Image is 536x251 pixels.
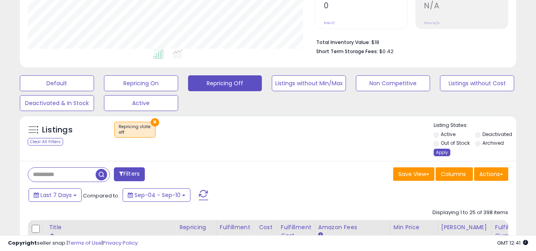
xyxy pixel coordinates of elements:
[104,75,178,91] button: Repricing On
[259,223,274,232] div: Cost
[123,188,190,202] button: Sep-04 - Sep-10
[424,1,508,12] h2: N/A
[441,170,466,178] span: Columns
[42,125,73,136] h5: Listings
[424,21,440,25] small: Prev: N/A
[324,1,407,12] h2: 0
[497,239,528,247] span: 2025-09-18 12:41 GMT
[434,149,450,156] div: Apply
[394,223,434,232] div: Min Price
[393,167,434,181] button: Save View
[220,223,252,232] div: Fulfillment
[103,239,138,247] a: Privacy Policy
[8,239,37,247] strong: Copyright
[20,75,94,91] button: Default
[49,223,173,232] div: Title
[356,75,430,91] button: Non Competitive
[316,37,502,46] li: $18
[151,118,159,126] button: ×
[440,75,514,91] button: Listings without Cost
[324,21,335,25] small: Prev: 0
[379,48,394,55] span: $0.42
[119,130,151,135] div: off
[441,223,488,232] div: [PERSON_NAME]
[114,167,145,181] button: Filters
[316,48,378,55] b: Short Term Storage Fees:
[134,191,181,199] span: Sep-04 - Sep-10
[83,192,119,199] span: Compared to:
[474,167,508,181] button: Actions
[482,131,512,138] label: Deactivated
[8,240,138,247] div: seller snap | |
[28,138,63,146] div: Clear All Filters
[29,188,82,202] button: Last 7 Days
[179,223,213,232] div: Repricing
[20,95,94,111] button: Deactivated & In Stock
[441,131,455,138] label: Active
[104,95,178,111] button: Active
[188,75,262,91] button: Repricing Off
[432,209,508,217] div: Displaying 1 to 25 of 398 items
[40,191,72,199] span: Last 7 Days
[272,75,346,91] button: Listings without Min/Max
[316,39,370,46] b: Total Inventory Value:
[434,122,516,129] p: Listing States:
[441,140,470,146] label: Out of Stock
[318,223,387,232] div: Amazon Fees
[482,140,504,146] label: Archived
[436,167,473,181] button: Columns
[119,124,151,136] span: Repricing state :
[281,223,311,240] div: Fulfillment Cost
[495,223,523,240] div: Fulfillable Quantity
[68,239,102,247] a: Terms of Use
